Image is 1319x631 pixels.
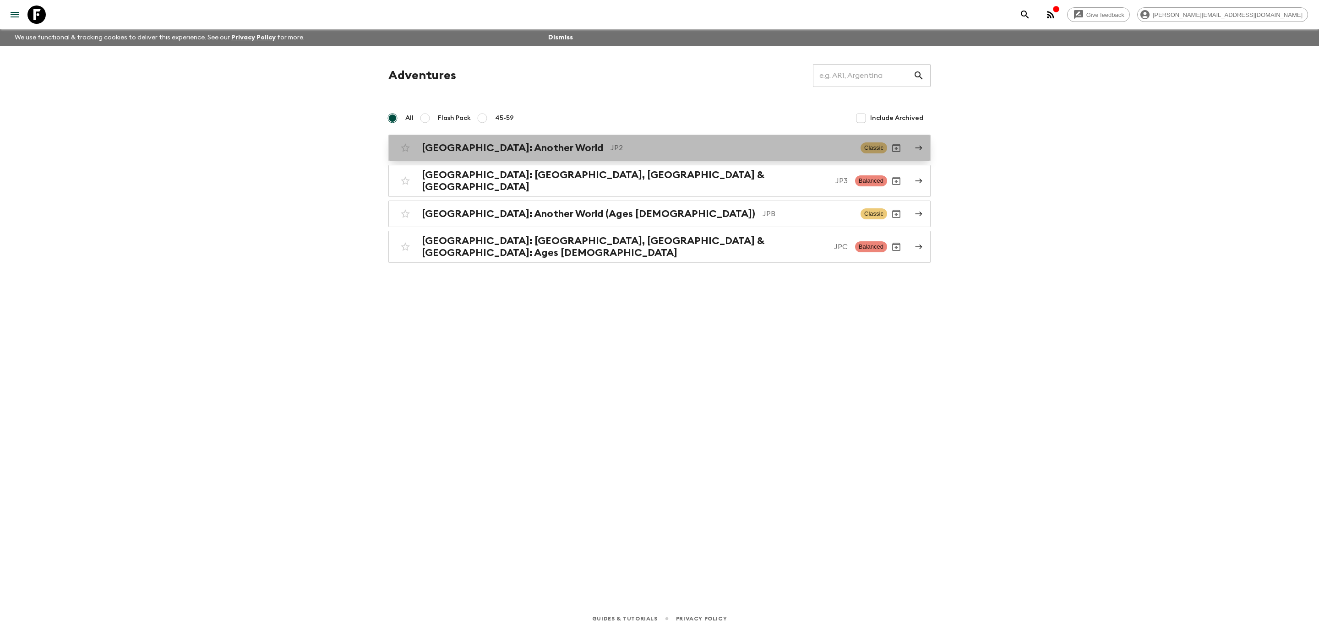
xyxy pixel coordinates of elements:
[855,241,887,252] span: Balanced
[5,5,24,24] button: menu
[1137,7,1308,22] div: [PERSON_NAME][EMAIL_ADDRESS][DOMAIN_NAME]
[11,29,308,46] p: We use functional & tracking cookies to deliver this experience. See our for more.
[887,172,905,190] button: Archive
[835,175,848,186] p: JP3
[422,169,828,193] h2: [GEOGRAPHIC_DATA]: [GEOGRAPHIC_DATA], [GEOGRAPHIC_DATA] & [GEOGRAPHIC_DATA]
[1081,11,1129,18] span: Give feedback
[422,208,755,220] h2: [GEOGRAPHIC_DATA]: Another World (Ages [DEMOGRAPHIC_DATA])
[861,208,887,219] span: Classic
[887,205,905,223] button: Archive
[388,135,931,161] a: [GEOGRAPHIC_DATA]: Another WorldJP2ClassicArchive
[610,142,853,153] p: JP2
[1067,7,1130,22] a: Give feedback
[388,231,931,263] a: [GEOGRAPHIC_DATA]: [GEOGRAPHIC_DATA], [GEOGRAPHIC_DATA] & [GEOGRAPHIC_DATA]: Ages [DEMOGRAPHIC_DA...
[388,66,456,85] h1: Adventures
[592,614,658,624] a: Guides & Tutorials
[870,114,923,123] span: Include Archived
[422,142,603,154] h2: [GEOGRAPHIC_DATA]: Another World
[861,142,887,153] span: Classic
[422,235,827,259] h2: [GEOGRAPHIC_DATA]: [GEOGRAPHIC_DATA], [GEOGRAPHIC_DATA] & [GEOGRAPHIC_DATA]: Ages [DEMOGRAPHIC_DATA]
[438,114,471,123] span: Flash Pack
[763,208,853,219] p: JPB
[495,114,514,123] span: 45-59
[231,34,276,41] a: Privacy Policy
[676,614,727,624] a: Privacy Policy
[405,114,414,123] span: All
[388,165,931,197] a: [GEOGRAPHIC_DATA]: [GEOGRAPHIC_DATA], [GEOGRAPHIC_DATA] & [GEOGRAPHIC_DATA]JP3BalancedArchive
[388,201,931,227] a: [GEOGRAPHIC_DATA]: Another World (Ages [DEMOGRAPHIC_DATA])JPBClassicArchive
[1148,11,1308,18] span: [PERSON_NAME][EMAIL_ADDRESS][DOMAIN_NAME]
[813,63,913,88] input: e.g. AR1, Argentina
[887,238,905,256] button: Archive
[834,241,848,252] p: JPC
[1016,5,1034,24] button: search adventures
[546,31,575,44] button: Dismiss
[887,139,905,157] button: Archive
[855,175,887,186] span: Balanced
